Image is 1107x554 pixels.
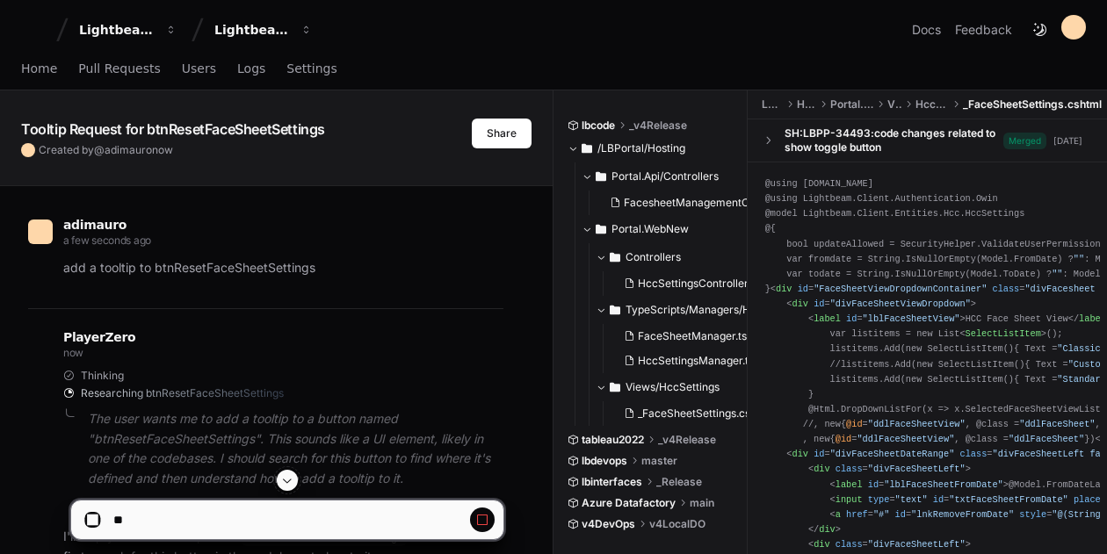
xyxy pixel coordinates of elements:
div: [DATE] [1053,134,1082,147]
span: class [960,449,988,459]
span: @ [94,143,105,156]
span: "Classic" [1057,343,1105,354]
span: label [814,313,841,324]
span: < = > [786,299,976,309]
span: "ddlFaceSheet" [1009,434,1084,444]
span: < = > [808,464,971,474]
span: /LBPortal/Hosting [597,141,685,155]
span: HccSettings [915,97,949,112]
p: The user wants me to add a tooltip to a button named "btnResetFaceSheetSettings". This sounds lik... [88,409,503,489]
span: Created by [39,143,173,157]
button: FaceSheetManager.ts [617,324,754,349]
a: Pull Requests [78,49,160,90]
span: @id [836,434,851,444]
button: /LBPortal/Hosting [568,134,734,162]
span: < = > [808,313,966,324]
button: HccSettingsController.cs [617,271,762,296]
span: "lblFaceSheetView" [863,313,960,324]
button: Views/HccSettings [596,373,763,401]
span: Portal.WebNew [611,222,689,236]
span: "divFaceSheetViewDropdown" [830,299,971,309]
button: Portal.WebNew [582,215,749,243]
button: FacesheetManagementController.cs [603,191,752,215]
span: adimauro [105,143,152,156]
svg: Directory [582,138,592,159]
div: SH:LBPP-34493:code changes related to show toggle button [785,126,1003,155]
span: _FaceSheetSettings.cshtml [638,407,772,421]
span: Hosting [797,97,816,112]
span: class [836,464,863,474]
span: label [1079,313,1106,324]
svg: Directory [596,166,606,187]
span: adimauro [63,218,127,232]
span: LBPortal [762,97,783,112]
a: Logs [237,49,265,90]
span: Home [21,63,57,74]
span: { = , @class = } [830,434,1090,444]
span: div [792,449,807,459]
span: Logs [237,63,265,74]
span: lbcode [582,119,615,133]
span: "" [1052,269,1062,279]
svg: Directory [610,247,620,268]
span: FaceSheetManager.ts [638,329,747,343]
span: Views [887,97,901,112]
span: Pull Requests [78,63,160,74]
span: < > [959,328,1046,339]
button: HccSettingsManager.ts [617,349,754,373]
span: Portal.Api/Controllers [611,169,719,183]
span: master [641,454,677,468]
a: Docs [912,21,941,39]
span: _v4Release [629,119,687,133]
div: Lightbeam Health Solutions [214,21,290,39]
span: "divFaceSheetLeft" [868,464,966,474]
span: TypeScripts/Managers/HccSettingsManager [626,303,763,317]
span: SelectListItem [966,328,1041,339]
span: tableau2022 [582,433,644,447]
span: div [792,299,807,309]
span: Settings [286,63,336,74]
svg: Directory [596,219,606,240]
span: id [846,313,857,324]
a: Settings [286,49,336,90]
span: now [152,143,173,156]
button: Share [472,119,532,148]
span: @id [846,419,862,429]
button: _FaceSheetSettings.cshtml [617,401,766,426]
span: div [776,284,792,294]
span: "" [1074,254,1084,264]
span: a few seconds ago [63,234,151,247]
span: _FaceSheetSettings.cshtml [963,97,1102,112]
a: Users [182,49,216,90]
span: id [814,449,824,459]
button: Feedback [955,21,1012,39]
svg: Directory [610,377,620,398]
button: Lightbeam Health [72,14,184,46]
svg: Directory [610,299,620,320]
button: Portal.Api/Controllers [582,162,749,191]
span: class [992,284,1019,294]
span: HccSettingsManager.ts [638,354,754,368]
p: add a tooltip to btnResetFaceSheetSettings [63,258,503,278]
span: Thinking [81,369,124,383]
span: Portal.WebNew [830,97,873,112]
span: now [63,346,83,359]
span: Users [182,63,216,74]
span: id [798,284,808,294]
span: id [814,299,824,309]
span: FacesheetManagementController.cs [624,196,805,210]
a: Home [21,49,57,90]
span: _v4Release [658,433,716,447]
span: Researching btnResetFaceSheetSettings [81,386,284,400]
span: PlayerZero [63,332,135,342]
span: Controllers [626,250,681,264]
span: "ddlFaceSheetView" [857,434,954,444]
span: div [814,464,829,474]
span: HccSettingsController.cs [638,277,762,291]
button: Controllers [596,243,763,271]
span: Merged [1003,133,1046,149]
span: lbdevops [582,454,627,468]
span: "divFaceSheetDateRange" [830,449,955,459]
div: Lightbeam Health [79,21,155,39]
button: Lightbeam Health Solutions [207,14,320,46]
